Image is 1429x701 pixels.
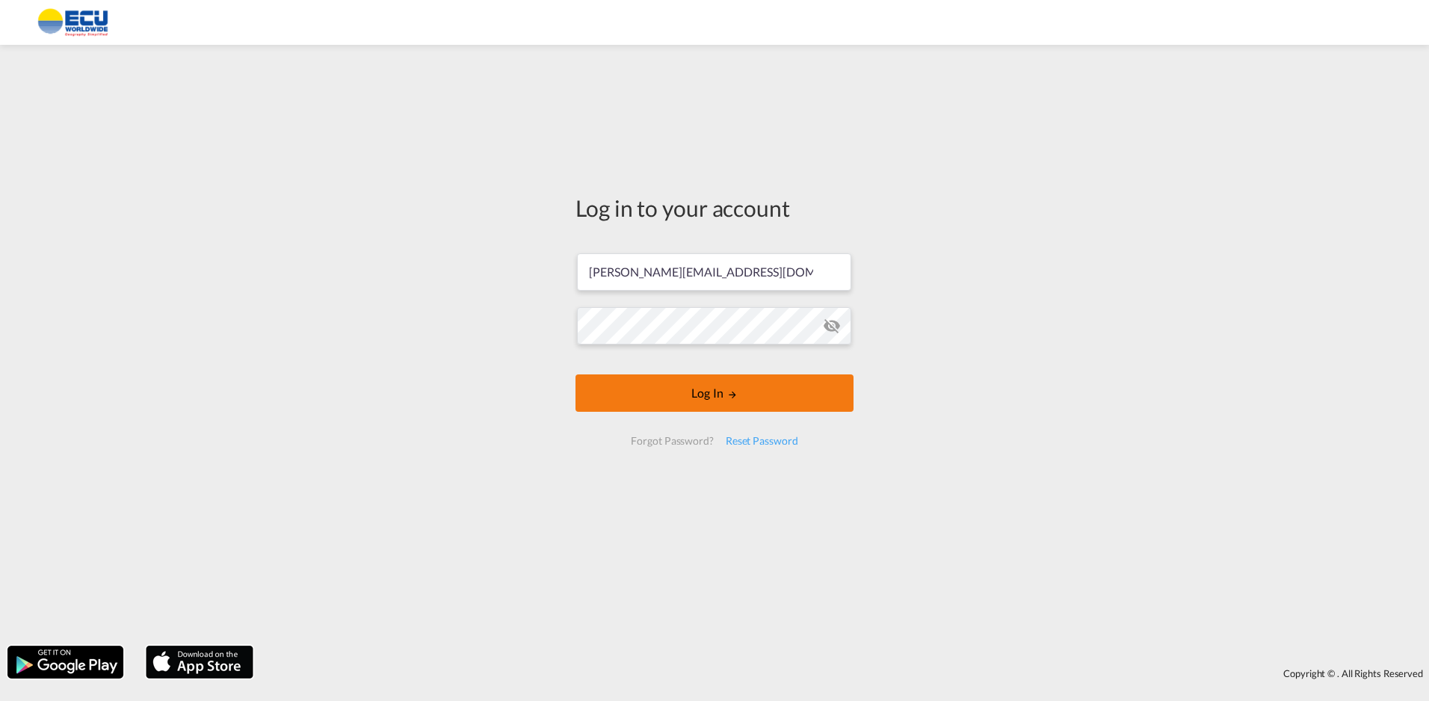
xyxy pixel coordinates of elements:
img: google.png [6,644,125,680]
input: Enter email/phone number [577,253,851,291]
div: Log in to your account [575,192,854,223]
md-icon: icon-eye-off [823,317,841,335]
div: Copyright © . All Rights Reserved [261,661,1429,686]
img: apple.png [144,644,255,680]
div: Reset Password [720,427,804,454]
img: 6cccb1402a9411edb762cf9624ab9cda.png [22,6,123,40]
button: LOGIN [575,374,854,412]
div: Forgot Password? [625,427,719,454]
